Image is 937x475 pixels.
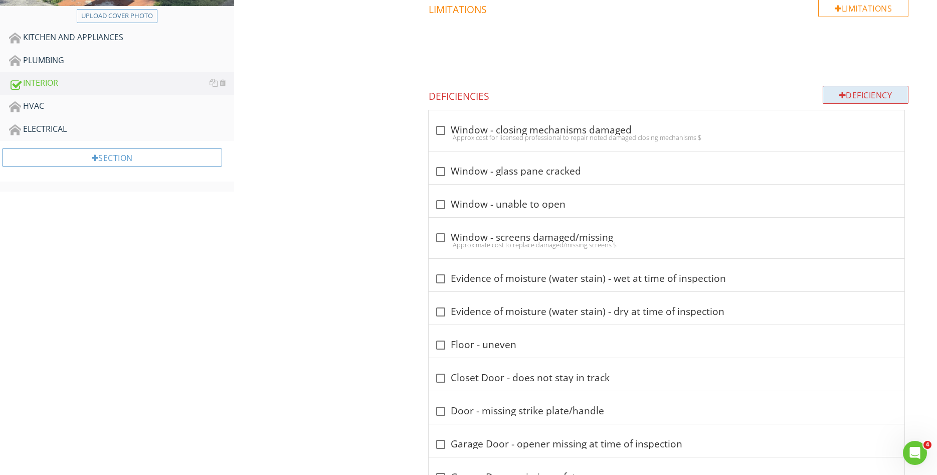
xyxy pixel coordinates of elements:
h4: Deficiencies [429,86,908,103]
span: 4 [923,441,931,449]
div: ELECTRICAL [9,123,234,136]
iframe: Intercom live chat [903,441,927,465]
div: Deficiency [823,86,909,104]
div: Approx cost for licensed professional to repair noted damaged closing mechanisms $ [435,133,898,141]
div: Section [2,148,222,167]
div: KITCHEN AND APPLIANCES [9,31,234,44]
div: HVAC [9,100,234,113]
div: PLUMBING [9,54,234,67]
div: INTERIOR [9,77,234,90]
button: Upload cover photo [77,9,157,23]
div: Upload cover photo [81,11,153,21]
div: Approximate cost to replace damaged/missing screens $ [435,241,898,249]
